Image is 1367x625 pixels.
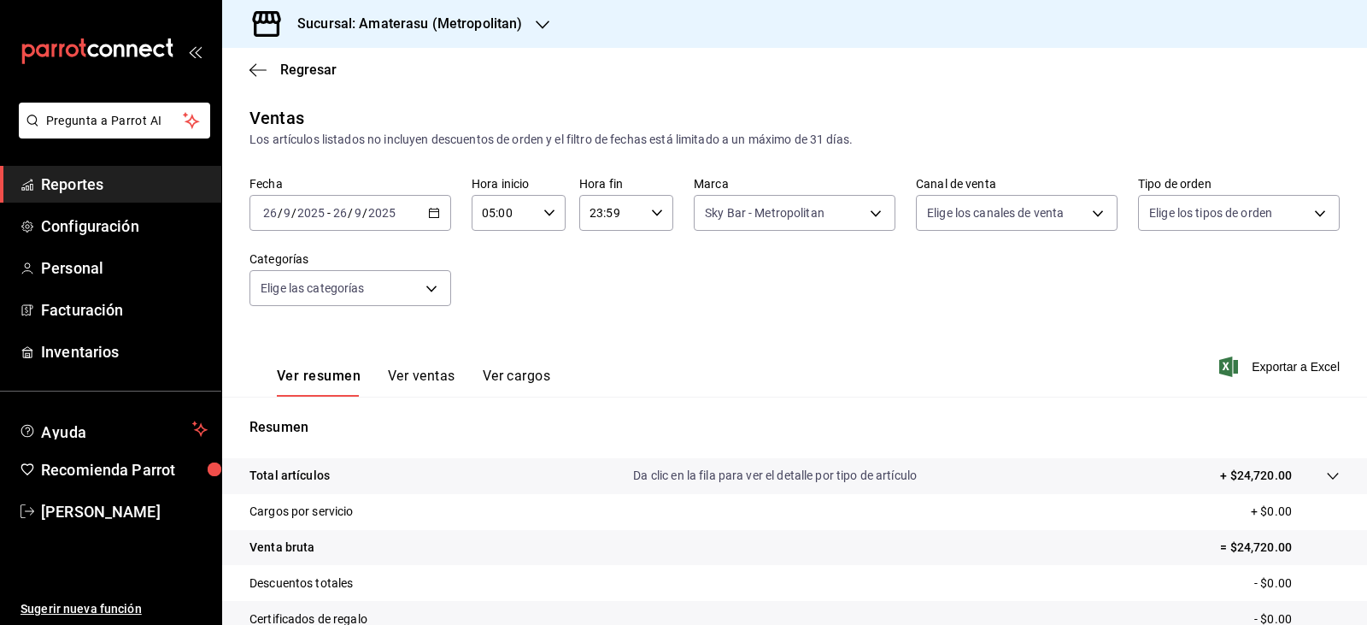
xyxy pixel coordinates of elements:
a: Pregunta a Parrot AI [12,124,210,142]
span: / [362,206,367,220]
button: Ver cargos [483,368,551,397]
p: + $24,720.00 [1220,467,1292,485]
span: / [348,206,353,220]
input: ---- [296,206,326,220]
p: Da clic en la fila para ver el detalle por tipo de artículo [633,467,917,485]
p: Venta bruta [249,539,314,557]
label: Canal de venta [916,178,1118,190]
p: Cargos por servicio [249,503,354,521]
span: Elige las categorías [261,280,365,297]
span: / [291,206,296,220]
span: Elige los tipos de orden [1149,204,1272,221]
label: Categorías [249,253,451,265]
div: Los artículos listados no incluyen descuentos de orden y el filtro de fechas está limitado a un m... [249,131,1340,149]
label: Hora inicio [472,178,566,190]
input: -- [354,206,362,220]
button: Ver resumen [277,368,361,397]
span: Ayuda [41,419,185,439]
div: navigation tabs [277,368,550,397]
p: Resumen [249,417,1340,438]
input: -- [332,206,348,220]
span: Sugerir nueva función [21,600,208,618]
p: + $0.00 [1251,503,1340,521]
span: Recomienda Parrot [41,458,208,481]
span: / [278,206,283,220]
div: Ventas [249,105,304,131]
span: Facturación [41,298,208,321]
p: = $24,720.00 [1220,539,1340,557]
p: Total artículos [249,467,330,485]
label: Fecha [249,178,451,190]
button: Regresar [249,62,337,78]
label: Tipo de orden [1138,178,1340,190]
input: ---- [367,206,396,220]
span: Pregunta a Parrot AI [46,112,184,130]
span: Elige los canales de venta [927,204,1064,221]
button: Exportar a Excel [1223,357,1340,377]
label: Hora fin [579,178,673,190]
span: - [327,206,331,220]
span: Sky Bar - Metropolitan [705,204,824,221]
span: Reportes [41,173,208,196]
span: Inventarios [41,340,208,363]
span: Personal [41,256,208,280]
p: Descuentos totales [249,575,353,593]
label: Marca [694,178,895,190]
button: Pregunta a Parrot AI [19,103,210,139]
p: - $0.00 [1254,575,1340,593]
span: Configuración [41,215,208,238]
h3: Sucursal: Amaterasu (Metropolitan) [284,14,522,34]
span: Regresar [280,62,337,78]
input: -- [283,206,291,220]
span: [PERSON_NAME] [41,500,208,523]
input: -- [262,206,278,220]
button: Ver ventas [388,368,455,397]
button: open_drawer_menu [188,44,202,58]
